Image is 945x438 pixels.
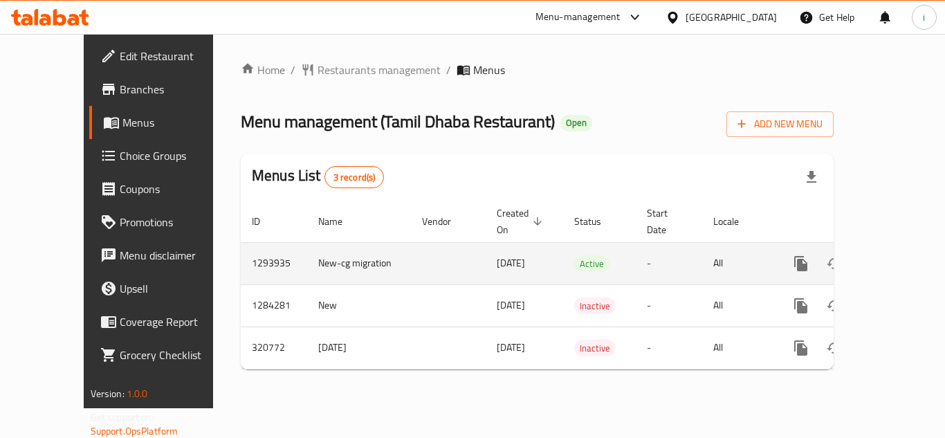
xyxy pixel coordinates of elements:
[89,239,241,272] a: Menu disclaimer
[241,242,307,284] td: 1293935
[560,117,592,129] span: Open
[446,62,451,78] li: /
[574,256,609,272] span: Active
[497,254,525,272] span: [DATE]
[574,255,609,272] div: Active
[785,289,818,322] button: more
[785,331,818,365] button: more
[241,62,285,78] a: Home
[91,385,125,403] span: Version:
[252,213,278,230] span: ID
[473,62,505,78] span: Menus
[89,106,241,139] a: Menus
[241,284,307,327] td: 1284281
[89,338,241,372] a: Grocery Checklist
[301,62,441,78] a: Restaurants management
[89,305,241,338] a: Coverage Report
[120,247,230,264] span: Menu disclaimer
[89,206,241,239] a: Promotions
[713,213,757,230] span: Locale
[647,205,686,238] span: Start Date
[560,115,592,131] div: Open
[89,39,241,73] a: Edit Restaurant
[686,10,777,25] div: [GEOGRAPHIC_DATA]
[497,296,525,314] span: [DATE]
[702,242,773,284] td: All
[241,106,555,137] span: Menu management ( Tamil Dhaba Restaurant )
[574,298,616,314] span: Inactive
[89,139,241,172] a: Choice Groups
[91,408,154,426] span: Get support on:
[120,280,230,297] span: Upsell
[318,62,441,78] span: Restaurants management
[318,213,360,230] span: Name
[923,10,925,25] span: i
[785,247,818,280] button: more
[241,327,307,369] td: 320772
[241,201,928,369] table: enhanced table
[702,327,773,369] td: All
[636,327,702,369] td: -
[120,81,230,98] span: Branches
[120,147,230,164] span: Choice Groups
[307,242,411,284] td: New-cg migration
[89,272,241,305] a: Upsell
[726,111,834,137] button: Add New Menu
[252,165,384,188] h2: Menus List
[636,284,702,327] td: -
[307,327,411,369] td: [DATE]
[122,114,230,131] span: Menus
[574,340,616,356] span: Inactive
[497,205,547,238] span: Created On
[574,213,619,230] span: Status
[89,172,241,206] a: Coupons
[324,166,385,188] div: Total records count
[325,171,384,184] span: 3 record(s)
[636,242,702,284] td: -
[818,289,851,322] button: Change Status
[535,9,621,26] div: Menu-management
[241,62,834,78] nav: breadcrumb
[818,331,851,365] button: Change Status
[120,313,230,330] span: Coverage Report
[120,347,230,363] span: Grocery Checklist
[120,214,230,230] span: Promotions
[773,201,928,243] th: Actions
[737,116,823,133] span: Add New Menu
[89,73,241,106] a: Branches
[120,48,230,64] span: Edit Restaurant
[422,213,469,230] span: Vendor
[497,338,525,356] span: [DATE]
[120,181,230,197] span: Coupons
[127,385,148,403] span: 1.0.0
[307,284,411,327] td: New
[702,284,773,327] td: All
[795,161,828,194] div: Export file
[291,62,295,78] li: /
